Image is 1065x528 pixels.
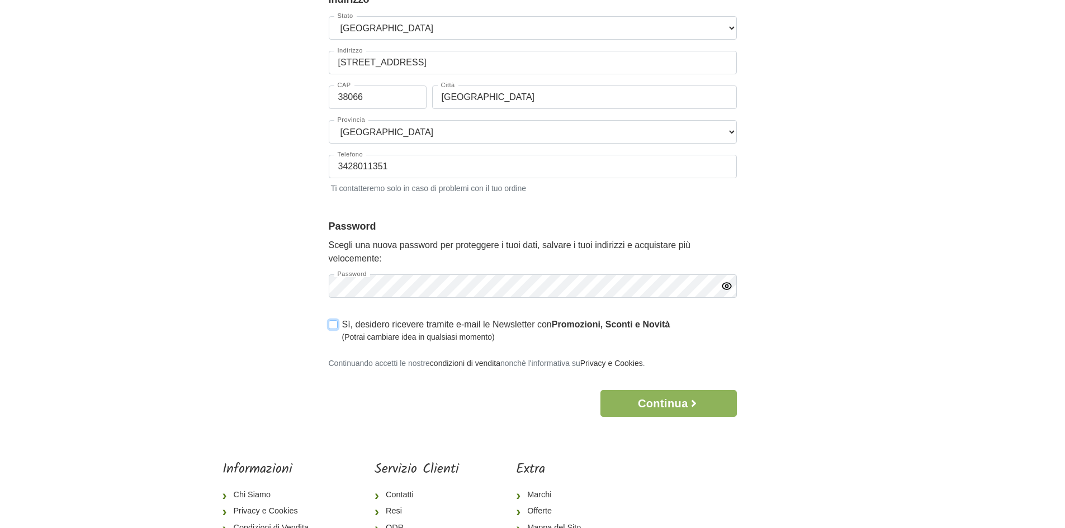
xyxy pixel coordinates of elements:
[516,462,590,478] h5: Extra
[329,219,737,234] legend: Password
[329,239,737,265] p: Scegli una nuova password per proteggere i tuoi dati, salvare i tuoi indirizzi e acquistare più v...
[334,151,367,158] label: Telefono
[223,503,318,520] a: Privacy e Cookies
[647,462,842,501] iframe: fb:page Facebook Social Plugin
[432,85,737,109] input: Città
[329,51,737,74] input: Indirizzo
[223,462,318,478] h5: Informazioni
[375,487,459,503] a: Contatti
[430,359,500,368] a: condizioni di vendita
[342,318,670,343] label: Sì, desidero ricevere tramite e-mail le Newsletter con
[329,155,737,178] input: Telefono
[329,85,427,109] input: CAP
[516,503,590,520] a: Offerte
[329,359,645,368] small: Continuando accetti le nostre nonchè l'informativa su .
[375,503,459,520] a: Resi
[223,487,318,503] a: Chi Siamo
[334,47,366,54] label: Indirizzo
[342,331,670,343] small: (Potrai cambiare idea in qualsiasi momento)
[600,390,736,417] button: Continua
[329,180,737,194] small: Ti contatteremo solo in caso di problemi con il tuo ordine
[516,487,590,503] a: Marchi
[580,359,643,368] a: Privacy e Cookies
[334,13,357,19] label: Stato
[375,462,459,478] h5: Servizio Clienti
[334,271,370,277] label: Password
[552,320,670,329] strong: Promozioni, Sconti e Novità
[438,82,458,88] label: Città
[334,117,369,123] label: Provincia
[334,82,354,88] label: CAP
